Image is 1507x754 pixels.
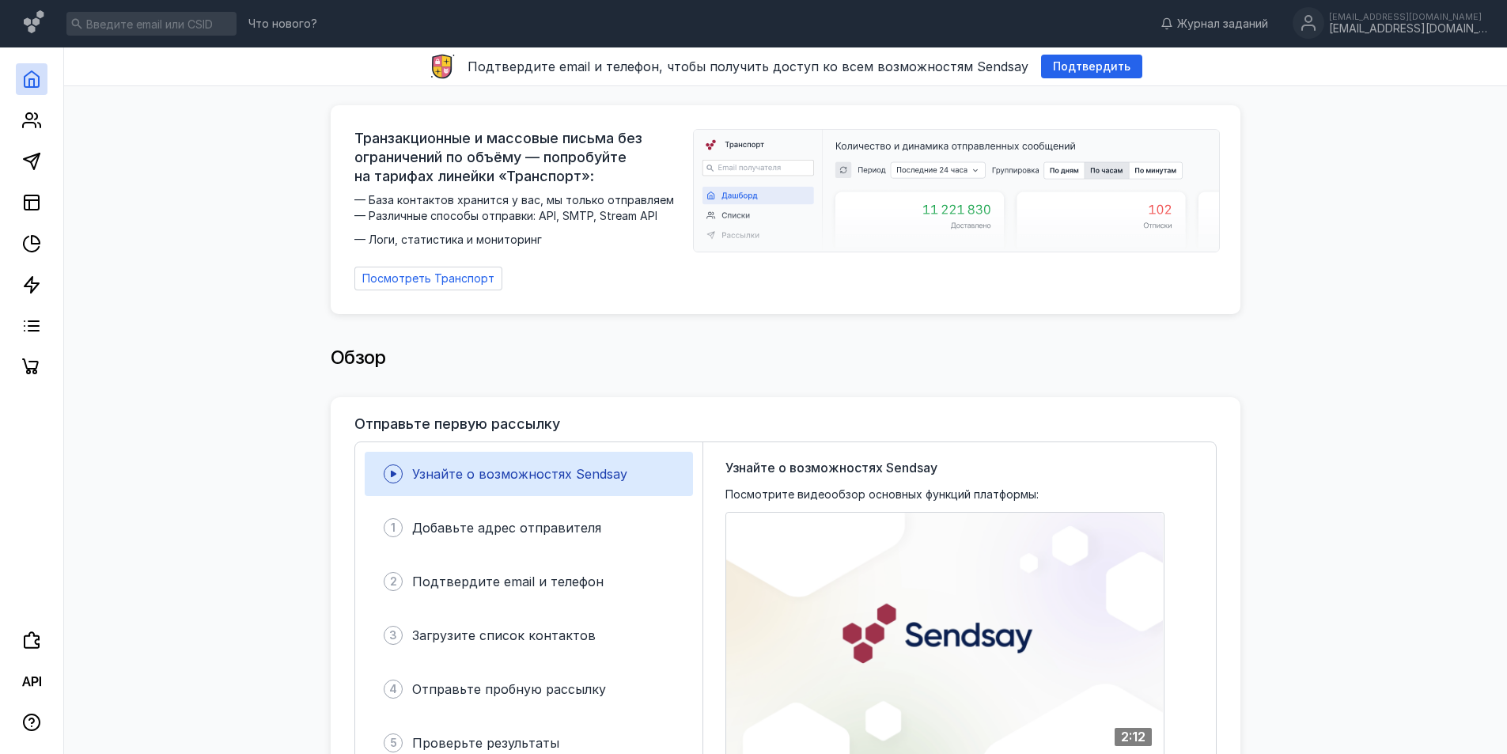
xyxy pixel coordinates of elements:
[1041,55,1142,78] button: Подтвердить
[389,627,397,643] span: 3
[1329,22,1487,36] div: [EMAIL_ADDRESS][DOMAIN_NAME]
[412,574,604,589] span: Подтвердите email и телефон
[412,466,627,482] span: Узнайте о возможностях Sendsay
[390,574,397,589] span: 2
[1153,16,1276,32] a: Журнал заданий
[468,59,1028,74] span: Подтвердите email и телефон, чтобы получить доступ ко всем возможностям Sendsay
[725,458,937,477] span: Узнайте о возможностях Sendsay
[354,416,560,432] h3: Отправьте первую рассылку
[331,346,386,369] span: Обзор
[1329,12,1487,21] div: [EMAIL_ADDRESS][DOMAIN_NAME]
[354,267,502,290] a: Посмотреть Транспорт
[391,520,396,536] span: 1
[1053,60,1130,74] span: Подтвердить
[66,12,237,36] input: Введите email или CSID
[1177,16,1268,32] span: Журнал заданий
[240,18,325,29] a: Что нового?
[412,681,606,697] span: Отправьте пробную рассылку
[725,487,1039,502] span: Посмотрите видеообзор основных функций платформы:
[694,130,1219,252] img: dashboard-transport-banner
[362,272,494,286] span: Посмотреть Транспорт
[389,681,397,697] span: 4
[354,129,683,186] span: Транзакционные и массовые письма без ограничений по объёму — попробуйте на тарифах линейки «Транс...
[1115,728,1152,746] div: 2:12
[248,18,317,29] span: Что нового?
[412,735,559,751] span: Проверьте результаты
[354,192,683,248] span: — База контактов хранится у вас, мы только отправляем — Различные способы отправки: API, SMTP, St...
[412,627,596,643] span: Загрузите список контактов
[390,735,397,751] span: 5
[412,520,601,536] span: Добавьте адрес отправителя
